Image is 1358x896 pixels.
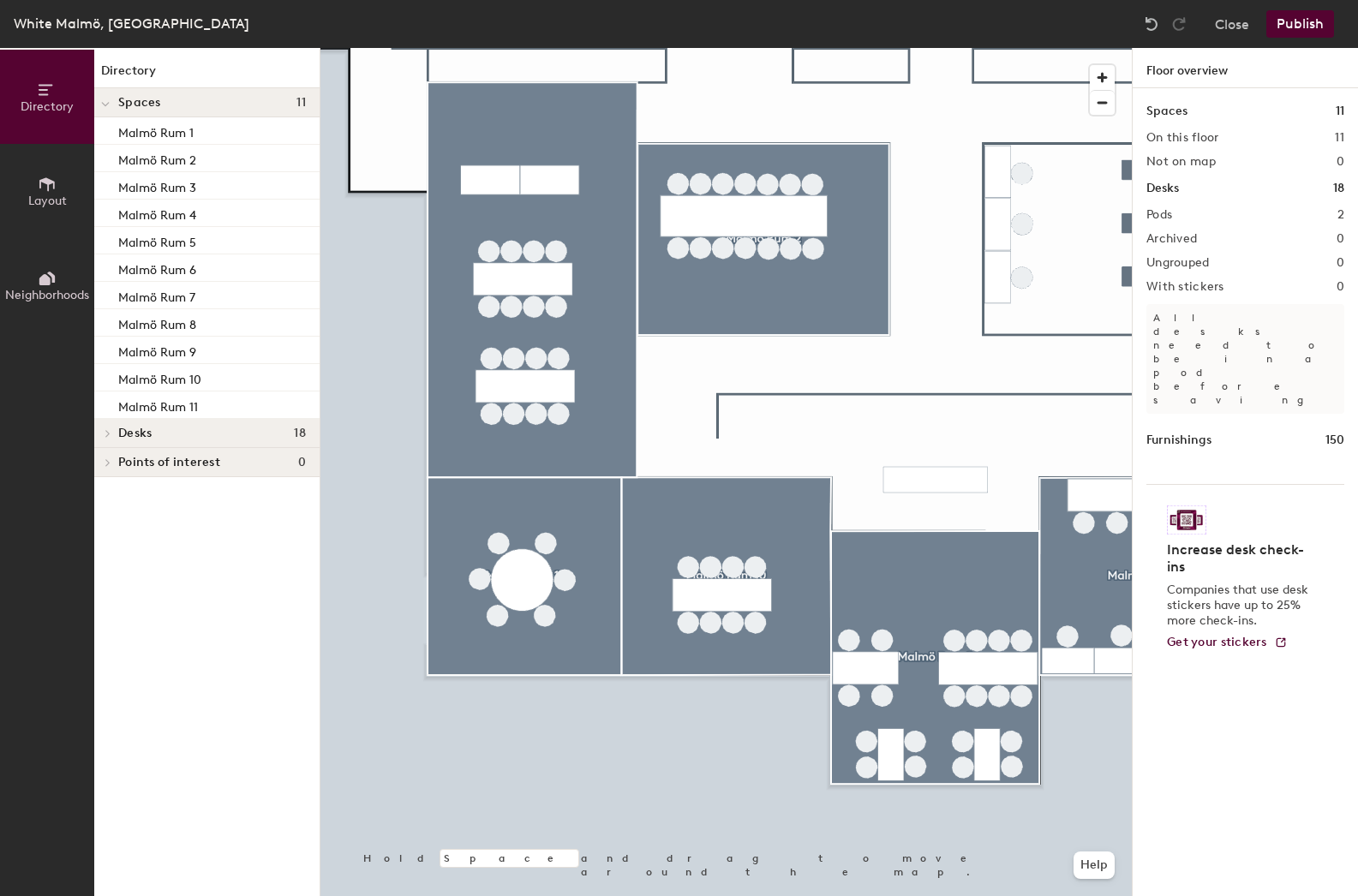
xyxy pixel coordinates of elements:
[1215,10,1249,38] button: Close
[1325,431,1344,450] h1: 150
[1167,582,1313,629] p: Companies that use desk stickers have up to 25% more check-ins.
[118,121,194,140] p: Malmö Rum 1
[1337,256,1344,270] h2: 0
[118,230,196,250] p: Malmö Rum 5
[1337,155,1344,169] h2: 0
[118,313,196,332] p: Malmö Rum 8
[1167,635,1267,649] span: Get your stickers
[1146,102,1188,121] h1: Spaces
[294,427,306,440] span: 18
[1336,102,1344,121] h1: 11
[5,288,89,302] span: Neighborhoods
[1337,208,1344,222] h2: 2
[94,62,320,88] h1: Directory
[1146,256,1210,270] h2: Ungrouped
[118,285,195,305] p: Malmö Rum 7
[1146,155,1216,169] h2: Not on map
[118,456,220,469] span: Points of interest
[1146,232,1197,246] h2: Archived
[118,203,196,223] p: Malmö Rum 4
[1133,48,1358,88] h1: Floor overview
[118,340,196,360] p: Malmö Rum 9
[1146,179,1179,198] h1: Desks
[1337,280,1344,294] h2: 0
[118,148,196,168] p: Malmö Rum 2
[118,367,201,387] p: Malmö Rum 10
[1167,505,1206,535] img: Sticker logo
[1146,208,1172,222] h2: Pods
[1146,131,1219,145] h2: On this floor
[1146,304,1344,414] p: All desks need to be in a pod before saving
[118,176,196,195] p: Malmö Rum 3
[1337,232,1344,246] h2: 0
[14,13,249,34] div: White Malmö, [GEOGRAPHIC_DATA]
[118,96,161,110] span: Spaces
[1170,15,1188,33] img: Redo
[1266,10,1334,38] button: Publish
[1167,541,1313,576] h4: Increase desk check-ins
[1074,851,1115,879] button: Help
[1335,131,1344,145] h2: 11
[118,427,152,440] span: Desks
[118,258,196,278] p: Malmö Rum 6
[1167,636,1288,650] a: Get your stickers
[21,99,74,114] span: Directory
[1333,179,1344,198] h1: 18
[1146,280,1224,294] h2: With stickers
[118,395,198,415] p: Malmö Rum 11
[28,194,67,208] span: Layout
[1146,431,1211,450] h1: Furnishings
[298,456,306,469] span: 0
[1143,15,1160,33] img: Undo
[296,96,306,110] span: 11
